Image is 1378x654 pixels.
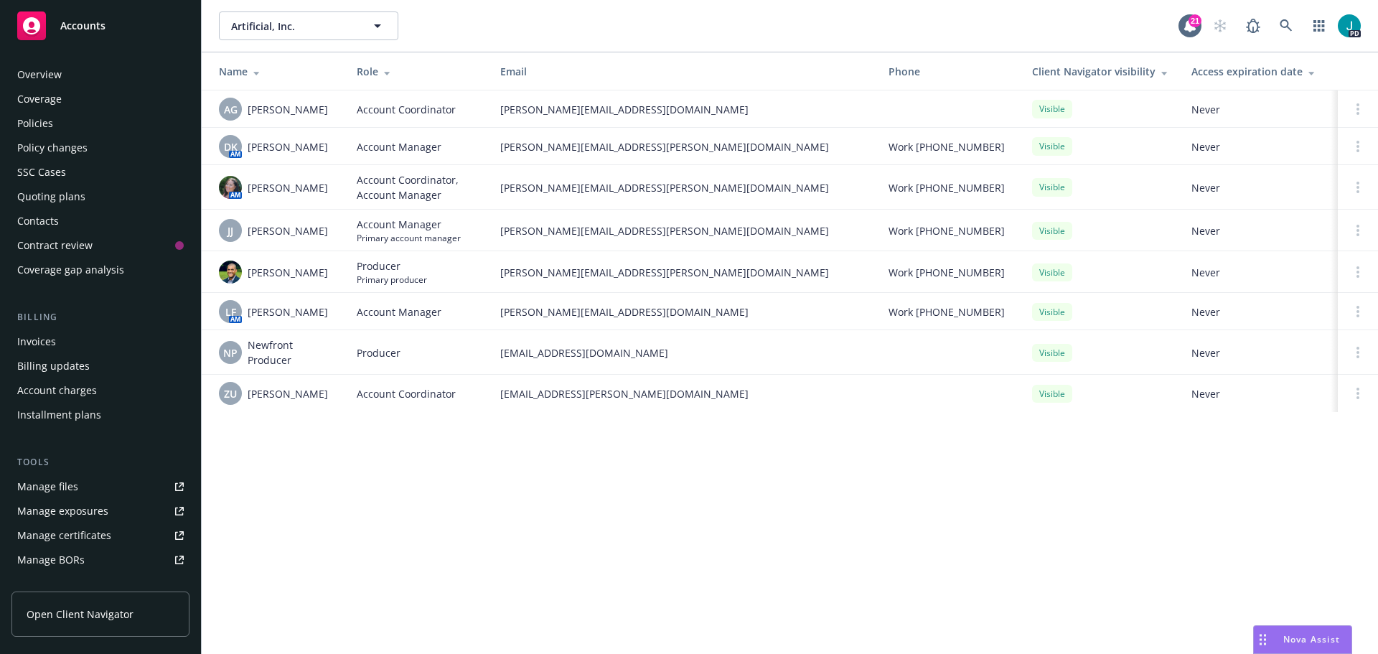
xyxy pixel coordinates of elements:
span: [PERSON_NAME][EMAIL_ADDRESS][PERSON_NAME][DOMAIN_NAME] [500,180,866,195]
span: Accounts [60,20,106,32]
span: Never [1191,265,1326,280]
span: Work [PHONE_NUMBER] [889,180,1005,195]
a: Switch app [1305,11,1334,40]
div: Manage exposures [17,500,108,523]
span: [PERSON_NAME] [248,265,328,280]
div: Policies [17,112,53,135]
span: JJ [228,223,233,238]
span: ZU [224,386,237,401]
div: Visible [1032,178,1072,196]
div: Visible [1032,303,1072,321]
span: Work [PHONE_NUMBER] [889,139,1005,154]
a: Coverage gap analysis [11,258,189,281]
span: [PERSON_NAME][EMAIL_ADDRESS][PERSON_NAME][DOMAIN_NAME] [500,139,866,154]
div: Email [500,64,866,79]
span: Work [PHONE_NUMBER] [889,223,1005,238]
span: Never [1191,345,1326,360]
div: Manage files [17,475,78,498]
div: Visible [1032,222,1072,240]
span: [PERSON_NAME][EMAIL_ADDRESS][DOMAIN_NAME] [500,102,866,117]
span: Newfront Producer [248,337,334,368]
a: Overview [11,63,189,86]
button: Nova Assist [1253,625,1352,654]
span: [PERSON_NAME][EMAIL_ADDRESS][PERSON_NAME][DOMAIN_NAME] [500,223,866,238]
div: Visible [1032,100,1072,118]
span: [PERSON_NAME] [248,304,328,319]
span: Never [1191,304,1326,319]
div: Access expiration date [1191,64,1326,79]
div: Tools [11,455,189,470]
span: Account Manager [357,139,441,154]
span: [PERSON_NAME][EMAIL_ADDRESS][PERSON_NAME][DOMAIN_NAME] [500,265,866,280]
div: Visible [1032,385,1072,403]
div: Client Navigator visibility [1032,64,1168,79]
div: Billing updates [17,355,90,378]
a: Search [1272,11,1300,40]
span: Never [1191,386,1326,401]
span: LF [225,304,236,319]
div: Invoices [17,330,56,353]
span: [PERSON_NAME] [248,223,328,238]
a: Contract review [11,234,189,257]
span: Account Manager [357,304,441,319]
span: Account Coordinator, Account Manager [357,172,477,202]
a: Invoices [11,330,189,353]
img: photo [219,176,242,199]
div: Visible [1032,137,1072,155]
span: Producer [357,258,427,274]
a: Contacts [11,210,189,233]
div: Overview [17,63,62,86]
a: Manage BORs [11,548,189,571]
div: Policy changes [17,136,88,159]
span: Nova Assist [1283,633,1340,645]
span: [EMAIL_ADDRESS][DOMAIN_NAME] [500,345,866,360]
div: Installment plans [17,403,101,426]
div: Contacts [17,210,59,233]
span: DK [224,139,238,154]
div: Visible [1032,344,1072,362]
span: [PERSON_NAME] [248,386,328,401]
img: photo [1338,14,1361,37]
span: Artificial, Inc. [231,19,355,34]
span: Never [1191,139,1326,154]
div: SSC Cases [17,161,66,184]
div: Role [357,64,477,79]
a: Manage certificates [11,524,189,547]
span: [PERSON_NAME][EMAIL_ADDRESS][DOMAIN_NAME] [500,304,866,319]
span: Producer [357,345,400,360]
div: Manage certificates [17,524,111,547]
span: Primary producer [357,274,427,286]
div: Coverage [17,88,62,111]
span: Open Client Navigator [27,607,133,622]
span: Never [1191,223,1326,238]
div: Name [219,64,334,79]
a: Policies [11,112,189,135]
div: Contract review [17,234,93,257]
span: Account Coordinator [357,102,456,117]
div: Quoting plans [17,185,85,208]
div: Manage BORs [17,548,85,571]
a: SSC Cases [11,161,189,184]
div: Account charges [17,379,97,402]
span: [EMAIL_ADDRESS][PERSON_NAME][DOMAIN_NAME] [500,386,866,401]
div: 21 [1189,14,1201,27]
a: Report a Bug [1239,11,1267,40]
button: Artificial, Inc. [219,11,398,40]
span: Work [PHONE_NUMBER] [889,265,1005,280]
div: Billing [11,310,189,324]
span: Never [1191,102,1326,117]
span: Never [1191,180,1326,195]
a: Coverage [11,88,189,111]
span: Account Manager [357,217,461,232]
span: NP [223,345,238,360]
a: Summary of insurance [11,573,189,596]
a: Policy changes [11,136,189,159]
a: Manage exposures [11,500,189,523]
span: AG [224,102,238,117]
div: Drag to move [1254,626,1272,653]
span: [PERSON_NAME] [248,180,328,195]
a: Quoting plans [11,185,189,208]
span: [PERSON_NAME] [248,139,328,154]
div: Phone [889,64,1009,79]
